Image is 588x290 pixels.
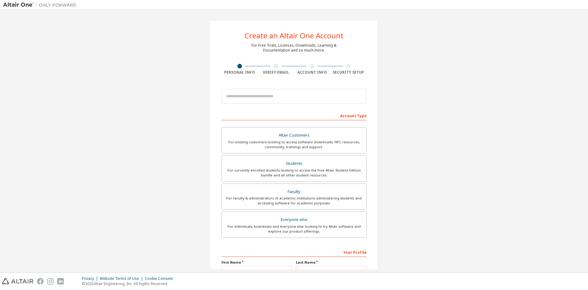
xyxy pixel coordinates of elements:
div: Account Type [221,110,367,120]
div: For individuals, businesses and everyone else looking to try Altair software and explore our prod... [225,224,363,234]
div: Privacy [82,276,100,281]
div: Cookie Consent [145,276,176,281]
img: altair_logo.svg [2,278,33,284]
div: For existing customers looking to access software downloads, HPC resources, community, trainings ... [225,140,363,149]
img: linkedin.svg [57,278,64,284]
img: Altair One [3,2,80,8]
div: Account Info [294,70,330,75]
img: instagram.svg [47,278,54,284]
div: Security Setup [330,70,367,75]
div: Altair Customers [225,131,363,140]
div: Create an Altair One Account [245,32,344,39]
div: For Free Trials, Licenses, Downloads, Learning & Documentation and so much more. [251,43,337,53]
div: For currently enrolled students looking to access the free Altair Student Edition bundle and all ... [225,168,363,178]
div: Everyone else [225,215,363,224]
label: Last Name [296,260,367,265]
div: Personal Info [221,70,258,75]
img: facebook.svg [37,278,43,284]
label: First Name [221,260,292,265]
div: Website Terms of Use [100,276,145,281]
div: For faculty & administrators of academic institutions administering students and accessing softwa... [225,196,363,206]
p: © 2025 Altair Engineering, Inc. All Rights Reserved. [82,281,176,286]
div: Verify Email [258,70,294,75]
div: Students [225,159,363,168]
div: Faculty [225,188,363,196]
div: Your Profile [221,247,367,257]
